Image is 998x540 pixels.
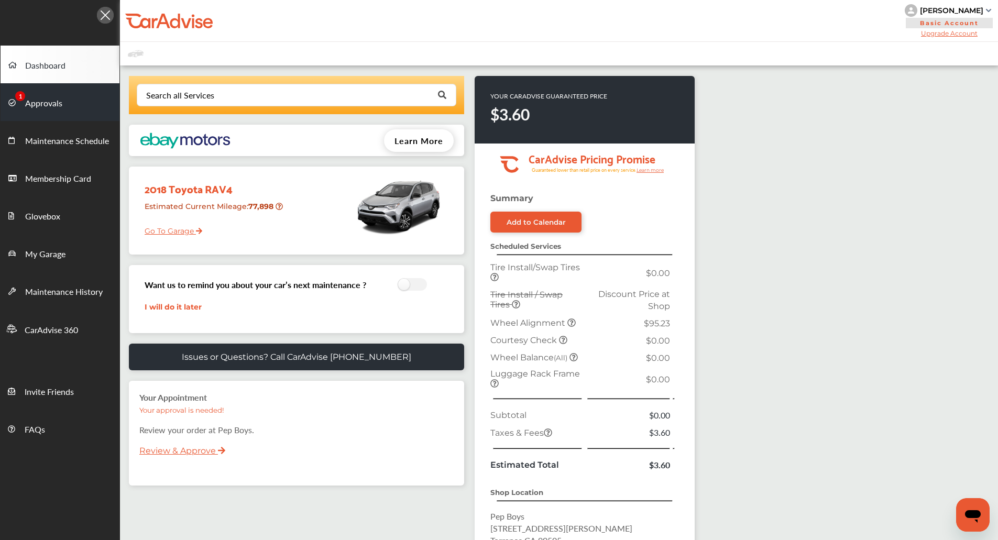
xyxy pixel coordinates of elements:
a: Review & Approve [139,446,216,456]
img: Icon.5fd9dcc7.svg [97,7,114,24]
strong: Shop Location [490,488,543,497]
p: Issues or Questions? Call CarAdvise [PHONE_NUMBER] [182,352,411,362]
span: $0.00 [646,353,670,363]
span: Invite Friends [25,385,74,399]
a: Dashboard [1,46,119,83]
p: YOUR CARADVISE GUARANTEED PRICE [490,92,607,101]
span: Discount Price at Shop [598,289,670,311]
a: My Garage [1,234,119,272]
strong: Scheduled Services [490,242,561,250]
strong: 77,898 [248,202,276,211]
a: Add to Calendar [490,212,582,233]
p: Review your order at Pep Boys . [139,424,454,436]
td: Subtotal [488,406,585,424]
tspan: Learn more [637,167,664,173]
strong: Summary [490,193,533,203]
span: Courtesy Check [490,335,559,345]
img: sCxJUJ+qAmfqhQGDUl18vwLg4ZYJ6CxN7XmbOMBAAAAAElFTkSuQmCC [986,9,991,12]
iframe: Button to launch messaging window [956,498,990,532]
a: Glovebox [1,196,119,234]
img: mobile_12293_st0640_046.jpg [354,172,443,240]
strong: Your Appointment [139,391,207,403]
div: Search all Services [146,91,214,100]
span: FAQs [25,423,45,437]
span: $0.00 [646,336,670,346]
span: My Garage [25,248,65,261]
span: $0.00 [646,268,670,278]
tspan: Guaranteed lower than retail price on every service. [532,167,637,173]
div: Add to Calendar [507,218,566,226]
span: Maintenance Schedule [25,135,109,148]
a: Maintenance History [1,272,119,310]
span: Wheel Balance [490,352,569,362]
a: I will do it later [145,302,202,312]
h3: Want us to remind you about your car’s next maintenance ? [145,279,366,291]
span: Basic Account [906,18,993,28]
td: $0.00 [585,406,673,424]
img: knH8PDtVvWoAbQRylUukY18CTiRevjo20fAtgn5MLBQj4uumYvk2MzTtcAIzfGAtb1XOLVMAvhLuqoNAbL4reqehy0jehNKdM... [905,4,917,17]
span: Glovebox [25,210,60,224]
small: (All) [554,354,567,362]
div: Estimated Current Mileage : [137,197,290,224]
span: Pep Boys [490,510,524,522]
span: Tire Install/Swap Tires [490,262,580,272]
span: Membership Card [25,172,91,186]
td: $3.60 [585,456,673,473]
a: Issues or Questions? Call CarAdvise [PHONE_NUMBER] [129,344,464,370]
span: [STREET_ADDRESS][PERSON_NAME] [490,522,632,534]
a: Go To Garage [137,218,202,238]
span: Tire Install / Swap Tires [490,290,563,310]
span: $95.23 [644,318,670,328]
div: [PERSON_NAME] [920,6,983,15]
span: Upgrade Account [905,29,994,37]
span: Wheel Alignment [490,318,567,328]
a: Membership Card [1,159,119,196]
strong: $3.60 [490,103,530,125]
div: 2018 Toyota RAV4 [137,172,290,197]
td: $3.60 [585,424,673,441]
span: Maintenance History [25,285,103,299]
td: Estimated Total [488,456,585,473]
span: CarAdvise 360 [25,324,78,337]
span: Luggage Rack Frame [490,369,580,379]
a: Maintenance Schedule [1,121,119,159]
span: Learn More [394,135,443,147]
span: Taxes & Fees [490,428,552,438]
small: Your approval is needed! [139,406,224,414]
span: Approvals [25,97,62,111]
a: Approvals [1,83,119,121]
img: placeholder_car.fcab19be.svg [128,47,144,60]
tspan: CarAdvise Pricing Promise [529,149,655,168]
span: Dashboard [25,59,65,73]
span: $0.00 [646,374,670,384]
